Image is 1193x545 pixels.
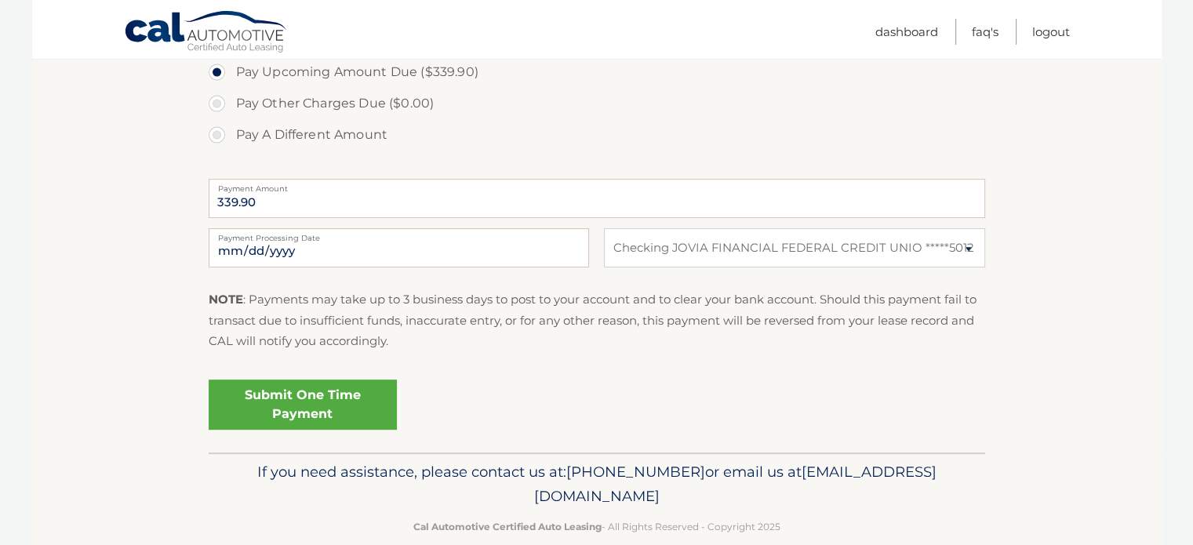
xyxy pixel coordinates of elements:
[209,56,985,88] label: Pay Upcoming Amount Due ($339.90)
[209,292,243,307] strong: NOTE
[209,179,985,191] label: Payment Amount
[209,289,985,351] p: : Payments may take up to 3 business days to post to your account and to clear your bank account....
[219,518,975,535] p: - All Rights Reserved - Copyright 2025
[972,19,998,45] a: FAQ's
[413,521,602,532] strong: Cal Automotive Certified Auto Leasing
[1032,19,1070,45] a: Logout
[566,463,705,481] span: [PHONE_NUMBER]
[219,460,975,510] p: If you need assistance, please contact us at: or email us at
[875,19,938,45] a: Dashboard
[209,228,589,241] label: Payment Processing Date
[124,10,289,56] a: Cal Automotive
[209,88,985,119] label: Pay Other Charges Due ($0.00)
[209,228,589,267] input: Payment Date
[209,380,397,430] a: Submit One Time Payment
[209,179,985,218] input: Payment Amount
[209,119,985,151] label: Pay A Different Amount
